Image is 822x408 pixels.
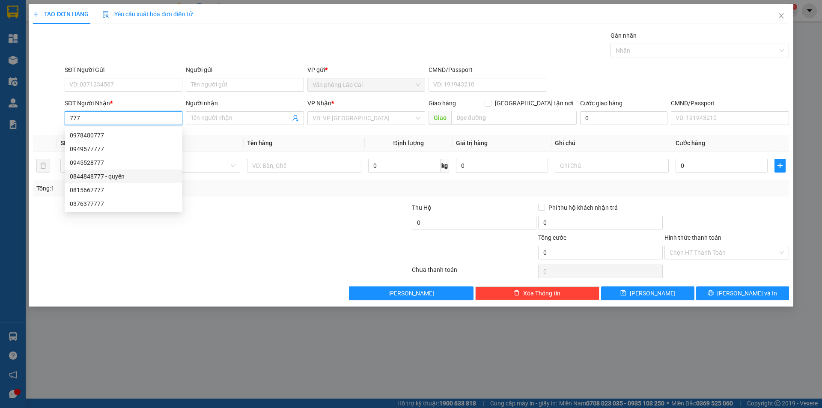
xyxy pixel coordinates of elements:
[102,11,109,18] img: icon
[551,135,672,152] th: Ghi chú
[313,78,420,91] span: Văn phòng Lào Cai
[247,140,272,146] span: Tên hàng
[708,290,714,297] span: printer
[388,289,434,298] span: [PERSON_NAME]
[441,159,449,173] span: kg
[523,289,560,298] span: Xóa Thông tin
[451,111,577,125] input: Dọc đường
[70,158,177,167] div: 0945528777
[475,286,600,300] button: deleteXóa Thông tin
[429,111,451,125] span: Giao
[630,289,676,298] span: [PERSON_NAME]
[186,65,304,74] div: Người gửi
[36,184,317,193] div: Tổng: 1
[580,111,667,125] input: Cước giao hàng
[514,290,520,297] span: delete
[676,140,705,146] span: Cước hàng
[131,159,235,172] span: Khác
[114,7,207,21] b: [DOMAIN_NAME]
[36,11,128,44] b: [PERSON_NAME] (Vinh - Sapa)
[580,100,622,107] label: Cước giao hàng
[247,159,361,173] input: VD: Bàn, Ghế
[65,183,182,197] div: 0815667777
[36,159,50,173] button: delete
[411,265,537,280] div: Chưa thanh toán
[545,203,621,212] span: Phí thu hộ khách nhận trả
[70,144,177,154] div: 0949577777
[671,98,789,108] div: CMND/Passport
[412,204,432,211] span: Thu Hộ
[775,162,785,169] span: plus
[65,170,182,183] div: 0844848777 - quyên
[774,159,786,173] button: plus
[611,32,637,39] label: Gán nhãn
[664,234,721,241] label: Hình thức thanh toán
[393,140,424,146] span: Định lượng
[456,140,488,146] span: Giá trị hàng
[45,50,207,104] h2: VP Nhận: Văn phòng Vinh
[70,185,177,195] div: 0815667777
[5,50,69,64] h2: 3MWZ7NNW
[65,156,182,170] div: 0945528777
[620,290,626,297] span: save
[696,286,789,300] button: printer[PERSON_NAME] và In
[429,100,456,107] span: Giao hàng
[33,11,39,17] span: plus
[70,199,177,208] div: 0376377777
[65,98,182,108] div: SĐT Người Nhận
[307,100,331,107] span: VP Nhận
[491,98,577,108] span: [GEOGRAPHIC_DATA] tận nơi
[538,234,566,241] span: Tổng cước
[601,286,694,300] button: save[PERSON_NAME]
[65,197,182,211] div: 0376377777
[555,159,669,173] input: Ghi Chú
[349,286,474,300] button: [PERSON_NAME]
[292,115,299,122] span: user-add
[70,131,177,140] div: 0978480777
[65,128,182,142] div: 0978480777
[70,172,177,181] div: 0844848777 - quyên
[33,11,89,18] span: TẠO ĐƠN HÀNG
[65,142,182,156] div: 0949577777
[429,65,546,74] div: CMND/Passport
[717,289,777,298] span: [PERSON_NAME] và In
[65,65,182,74] div: SĐT Người Gửi
[60,140,67,146] span: SL
[102,11,193,18] span: Yêu cầu xuất hóa đơn điện tử
[769,4,793,28] button: Close
[456,159,548,173] input: 0
[186,98,304,108] div: Người nhận
[778,12,785,19] span: close
[307,65,425,74] div: VP gửi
